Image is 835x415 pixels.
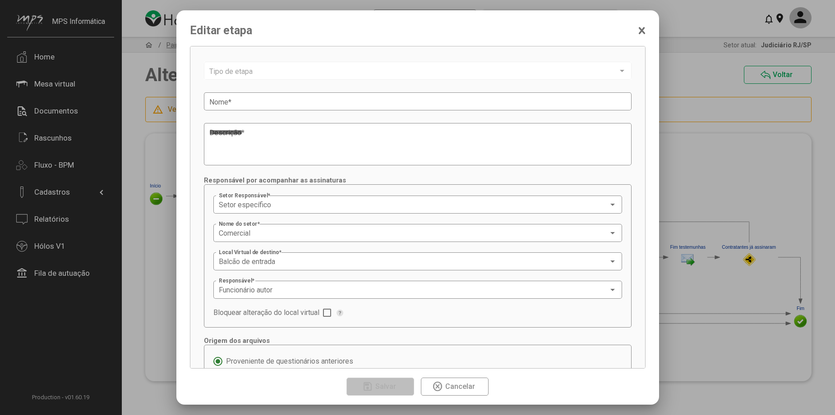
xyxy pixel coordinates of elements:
[219,286,272,294] span: Funcionário autor
[362,381,373,392] mat-icon: save
[204,337,270,345] b: Origem dos arquivos
[421,378,489,396] button: Cancelar
[213,308,319,317] span: Bloquear alteração do local virtual
[219,201,271,209] span: Setor específico
[445,382,475,391] span: Cancelar
[219,257,275,266] span: Balcão de entrada
[219,229,250,237] span: Comercial
[432,381,443,392] mat-icon: highlight_off
[204,176,346,184] b: Responsável por acompanhar as assinaturas
[222,357,353,365] span: Proveniente de questionários anteriores
[346,378,414,396] button: Salvar
[190,24,252,37] span: Editar etapa
[375,382,396,391] span: Salvar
